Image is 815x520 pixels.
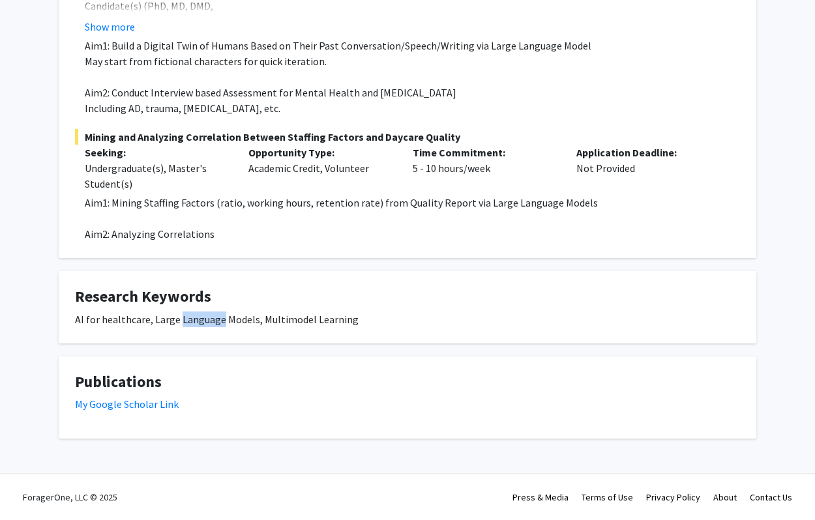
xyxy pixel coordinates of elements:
[512,491,569,503] a: Press & Media
[10,461,55,510] iframe: Chat
[85,19,135,35] button: Show more
[646,491,700,503] a: Privacy Policy
[413,145,557,160] p: Time Commitment:
[75,287,740,306] h4: Research Keywords
[713,491,737,503] a: About
[85,100,740,116] p: Including AD, trauma, [MEDICAL_DATA], etc.
[567,145,730,192] div: Not Provided
[85,160,229,192] div: Undergraduate(s), Master's Student(s)
[23,474,117,520] div: ForagerOne, LLC © 2025
[85,226,740,242] p: Aim2: Analyzing Correlations
[75,373,740,392] h4: Publications
[75,129,740,145] span: Mining and Analyzing Correlation Between Staffing Factors and Daycare Quality
[403,145,567,192] div: 5 - 10 hours/week
[248,145,393,160] p: Opportunity Type:
[75,397,179,411] a: My Google Scholar Link
[750,491,792,503] a: Contact Us
[582,491,633,503] a: Terms of Use
[85,195,740,210] p: Aim1: Mining Staffing Factors (ratio, working hours, retention rate) from Quality Report via Larg...
[85,145,229,160] p: Seeking:
[576,145,720,160] p: Application Deadline:
[85,53,740,69] p: May start from fictional characters for quick iteration.
[75,311,740,327] div: AI for healthcare, Large Language Models, Multimodel Learning
[85,38,740,53] p: Aim1: Build a Digital Twin of Humans Based on Their Past Conversation/Speech/Writing via Large La...
[239,145,402,192] div: Academic Credit, Volunteer
[85,85,740,100] p: Aim2: Conduct Interview based Assessment for Mental Health and [MEDICAL_DATA]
